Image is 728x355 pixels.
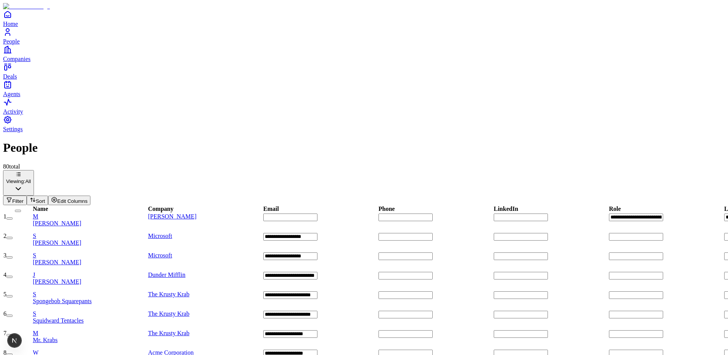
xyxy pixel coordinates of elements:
[33,291,147,298] div: S
[3,196,27,205] button: Filter
[148,291,189,297] a: The Krusty Krab
[33,206,48,212] div: Name
[148,206,174,212] div: Company
[33,233,147,246] a: S[PERSON_NAME]
[3,213,6,220] span: 1
[3,126,23,132] span: Settings
[3,163,725,170] div: 80 total
[148,252,172,259] a: Microsoft
[378,206,395,212] div: Phone
[33,317,84,324] span: Squidward Tentacles
[148,310,189,317] a: The Krusty Krab
[3,56,31,62] span: Companies
[33,213,147,227] a: M[PERSON_NAME]
[33,220,81,226] span: [PERSON_NAME]
[3,271,6,278] span: 4
[33,252,147,266] a: S[PERSON_NAME]
[27,196,48,205] button: Sort
[3,330,6,336] span: 7
[3,38,20,45] span: People
[33,252,147,259] div: S
[148,271,185,278] a: Dunder Mifflin
[33,310,147,324] a: SSquidward Tentacles
[33,310,147,317] div: S
[33,259,81,265] span: [PERSON_NAME]
[3,21,18,27] span: Home
[3,115,725,132] a: Settings
[148,233,172,239] a: Microsoft
[609,206,621,212] div: Role
[3,233,6,239] span: 2
[3,80,725,97] a: Agents
[57,198,87,204] span: Edit Columns
[33,239,81,246] span: [PERSON_NAME]
[148,213,196,220] a: [PERSON_NAME]
[33,330,147,344] a: MMr. Krabs
[3,3,50,10] img: Item Brain Logo
[33,298,92,304] span: Spongebob Squarepants
[3,10,725,27] a: Home
[3,45,725,62] a: Companies
[3,141,725,155] h1: People
[494,206,518,212] div: LinkedIn
[33,213,147,220] div: M
[36,198,45,204] span: Sort
[3,63,725,80] a: Deals
[33,233,147,239] div: S
[48,196,90,205] button: Edit Columns
[3,108,23,115] span: Activity
[3,27,725,45] a: People
[3,98,725,115] a: Activity
[12,198,24,204] span: Filter
[3,252,6,259] span: 3
[6,178,31,184] div: Viewing:
[33,271,147,285] a: J[PERSON_NAME]
[3,310,6,317] span: 6
[33,278,81,285] span: [PERSON_NAME]
[148,330,189,336] a: The Krusty Krab
[33,271,147,278] div: J
[33,291,147,305] a: SSpongebob Squarepants
[263,206,279,212] div: Email
[3,73,17,80] span: Deals
[3,291,6,297] span: 5
[33,337,58,343] span: Mr. Krabs
[33,330,147,337] div: M
[3,91,20,97] span: Agents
